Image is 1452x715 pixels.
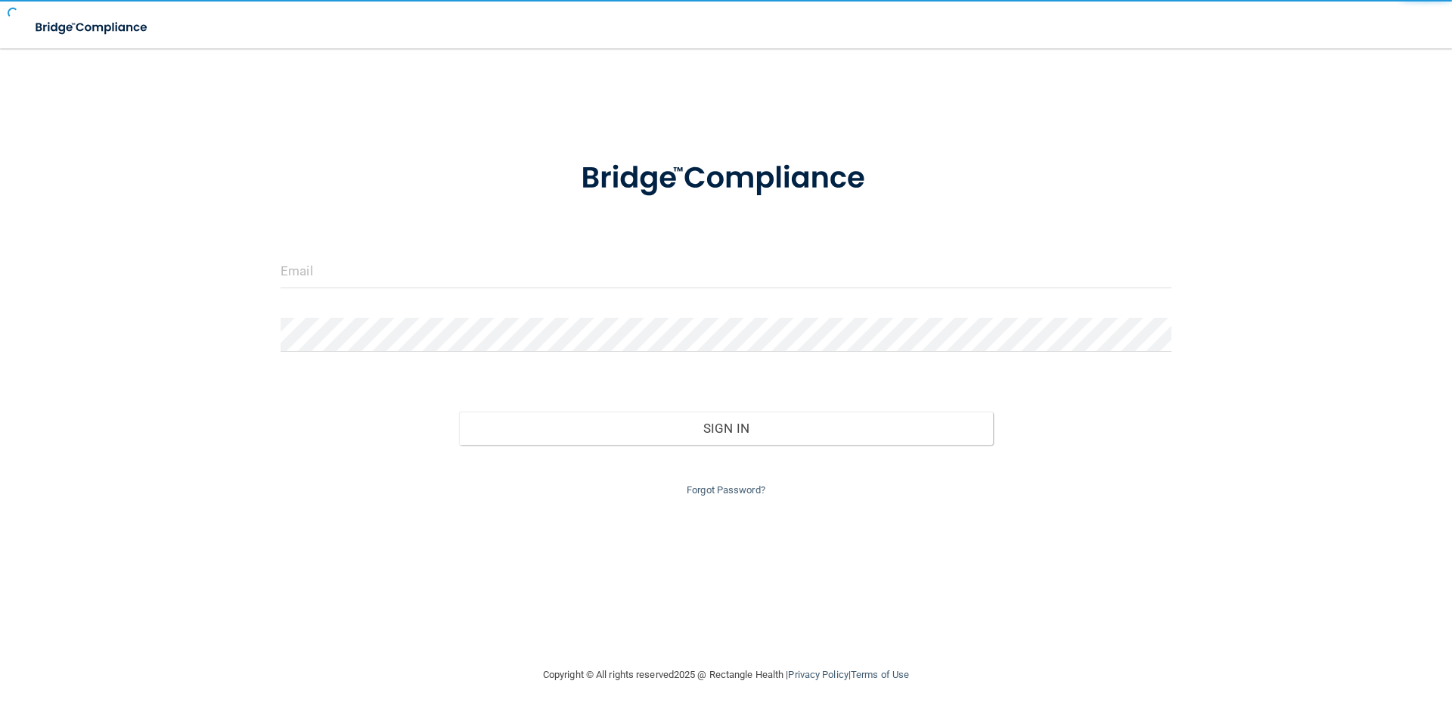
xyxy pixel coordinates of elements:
input: Email [281,254,1171,288]
img: bridge_compliance_login_screen.278c3ca4.svg [23,12,162,43]
a: Terms of Use [851,669,909,680]
div: Copyright © All rights reserved 2025 @ Rectangle Health | | [450,651,1002,699]
a: Forgot Password? [687,484,765,496]
img: bridge_compliance_login_screen.278c3ca4.svg [550,139,902,218]
a: Privacy Policy [788,669,848,680]
button: Sign In [459,412,994,445]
